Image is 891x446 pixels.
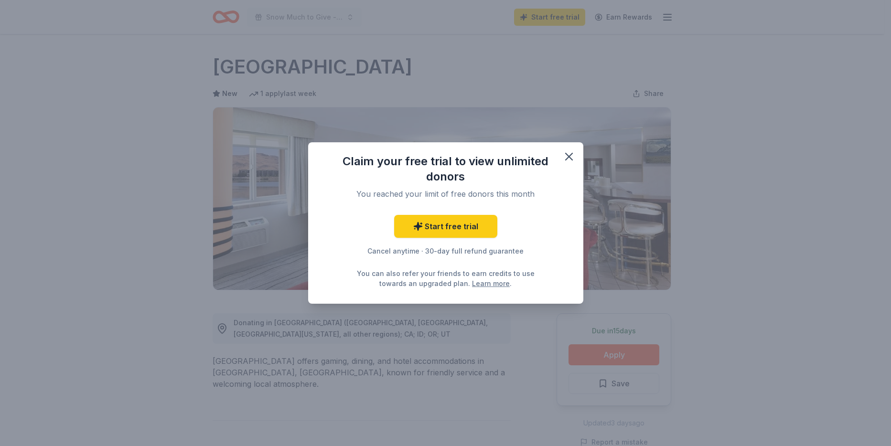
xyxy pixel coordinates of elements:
[472,278,510,288] a: Learn more
[354,268,537,288] div: You can also refer your friends to earn credits to use towards an upgraded plan. .
[327,245,564,257] div: Cancel anytime · 30-day full refund guarantee
[327,154,564,184] div: Claim your free trial to view unlimited donors
[394,215,497,238] a: Start free trial
[339,188,553,200] div: You reached your limit of free donors this month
